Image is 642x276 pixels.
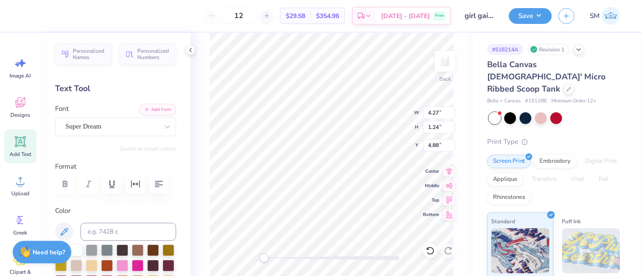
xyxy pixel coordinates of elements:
[602,7,620,25] img: Shruthi Mohan
[120,145,176,152] button: Switch to Greek Letters
[73,48,106,60] span: Personalized Names
[534,155,577,168] div: Embroidery
[11,190,29,197] span: Upload
[10,111,30,119] span: Designs
[586,7,624,25] a: SM
[435,13,444,19] span: Free
[423,168,439,175] span: Center
[221,8,256,24] input: – –
[260,253,269,262] div: Accessibility label
[487,191,531,204] div: Rhinestones
[487,155,531,168] div: Screen Print
[590,11,600,21] span: SM
[120,44,176,64] button: Personalized Numbers
[579,155,623,168] div: Digital Print
[55,44,112,64] button: Personalized Names
[562,216,581,226] span: Puff Ink
[487,137,624,147] div: Print Type
[487,173,523,186] div: Applique
[436,52,454,70] img: Back
[137,48,171,60] span: Personalized Numbers
[423,182,439,189] span: Middle
[139,104,176,115] button: Add Font
[80,223,176,241] input: e.g. 7428 c
[487,59,605,94] span: Bella Canvas [DEMOGRAPHIC_DATA]' Micro Ribbed Scoop Tank
[526,173,562,186] div: Transfers
[458,7,502,25] input: Untitled Design
[487,97,521,105] span: Bella + Canvas
[593,173,614,186] div: Foil
[55,104,69,114] label: Font
[551,97,596,105] span: Minimum Order: 12 +
[509,8,552,24] button: Save
[381,11,430,21] span: [DATE] - [DATE]
[423,211,439,218] span: Bottom
[565,173,590,186] div: Vinyl
[316,11,339,21] span: $354.96
[33,248,65,257] strong: Need help?
[562,228,620,273] img: Puff Ink
[9,151,31,158] span: Add Text
[10,72,31,79] span: Image AI
[55,161,176,172] label: Format
[528,44,569,55] div: Revision 1
[423,197,439,204] span: Top
[439,75,451,83] div: Back
[491,216,515,226] span: Standard
[286,11,305,21] span: $29.58
[55,83,176,95] div: Text Tool
[525,97,547,105] span: # 1012BE
[487,44,523,55] div: # 518214A
[14,229,28,236] span: Greek
[491,228,549,273] img: Standard
[55,206,176,216] label: Color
